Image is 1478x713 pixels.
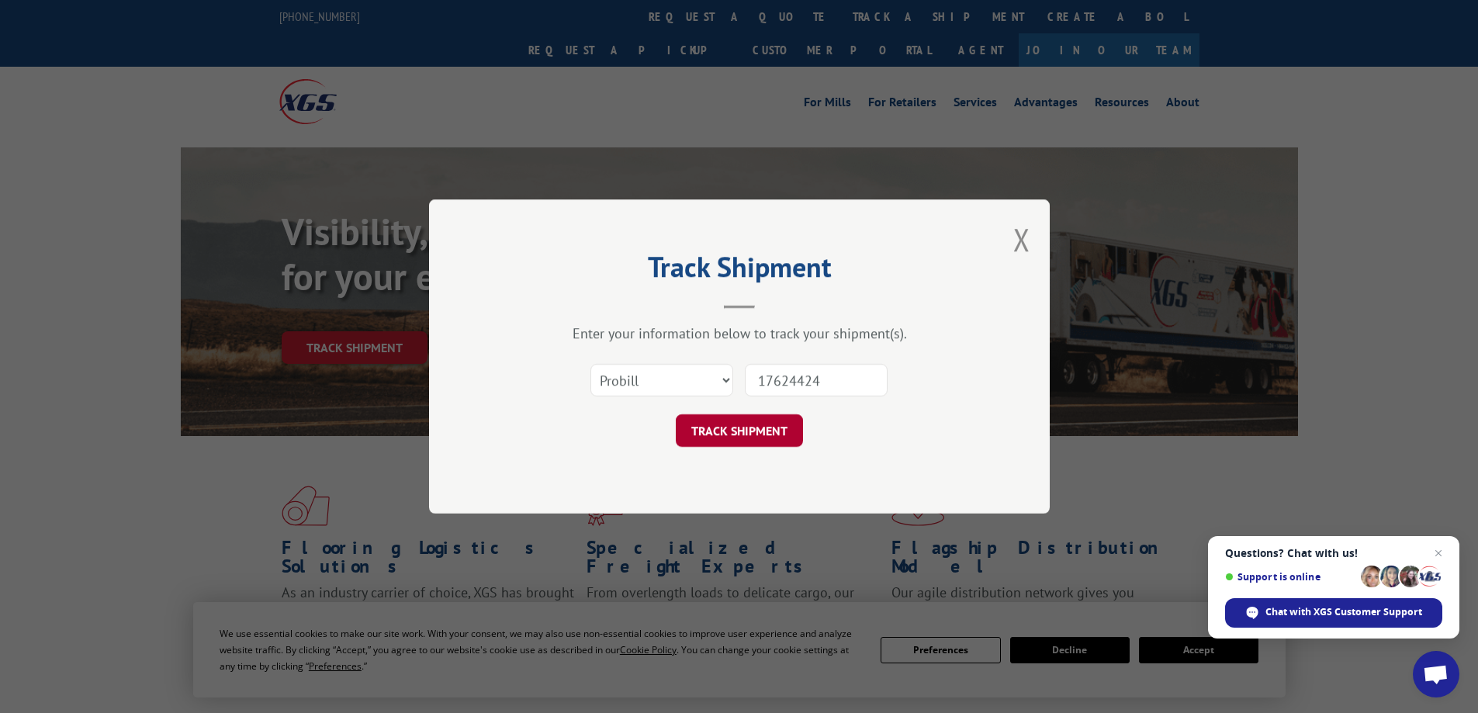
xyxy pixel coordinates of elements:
[1013,219,1030,260] button: Close modal
[1429,544,1448,562] span: Close chat
[1413,651,1459,697] div: Open chat
[1265,605,1422,619] span: Chat with XGS Customer Support
[676,414,803,447] button: TRACK SHIPMENT
[1225,571,1355,583] span: Support is online
[1225,598,1442,628] div: Chat with XGS Customer Support
[507,324,972,342] div: Enter your information below to track your shipment(s).
[745,364,888,396] input: Number(s)
[507,256,972,286] h2: Track Shipment
[1225,547,1442,559] span: Questions? Chat with us!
